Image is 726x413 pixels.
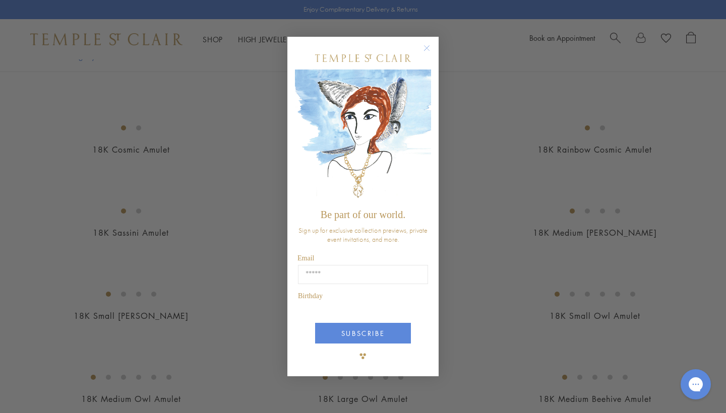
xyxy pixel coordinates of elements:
[297,254,314,262] span: Email
[315,54,411,62] img: Temple St. Clair
[298,292,323,300] span: Birthday
[295,70,431,204] img: c4a9eb12-d91a-4d4a-8ee0-386386f4f338.jpeg
[298,226,428,244] span: Sign up for exclusive collection previews, private event invitations, and more.
[676,366,716,403] iframe: Gorgias live chat messenger
[353,346,373,366] img: TSC
[426,47,438,59] button: Close dialog
[321,209,405,220] span: Be part of our world.
[315,323,411,343] button: SUBSCRIBE
[298,265,428,284] input: Email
